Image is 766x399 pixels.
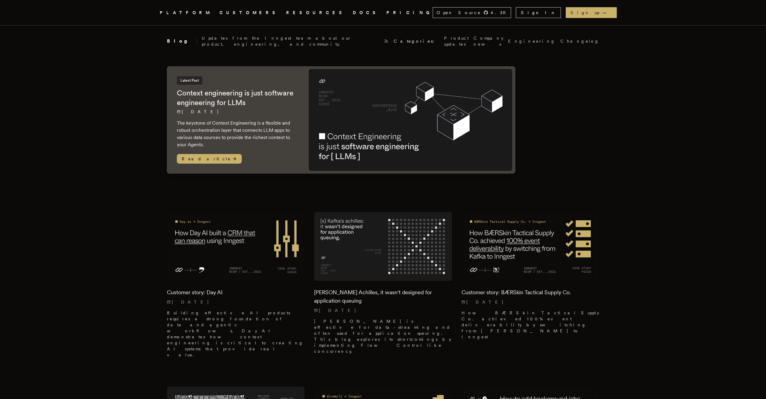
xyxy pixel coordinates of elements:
[167,212,305,281] img: Featured image for Customer story: Day AI blog post
[474,35,503,47] a: Company news
[314,307,452,313] p: [DATE]
[167,38,197,45] h2: Blog
[177,119,297,148] p: The keystone of Context Engineering is a flexible and robust orchestration layer that connects LL...
[177,76,202,85] span: Latest Post
[560,38,599,44] a: Changelog
[566,7,617,18] a: Sign up
[160,9,212,17] button: PLATFORM
[437,10,481,16] span: Open Source
[167,212,305,362] a: Featured image for Customer story: Day AI blog postCustomer story: Day AI[DATE] Building effectiv...
[508,38,556,44] a: Engineering
[177,154,242,164] span: Read article
[314,318,452,354] p: [PERSON_NAME] is effective for data-streaming and often used for application queuing. This blog e...
[462,212,599,344] a: Featured image for Customer story: BÆRSkin Tactical Supply Co. blog postCustomer story: BÆRSkin T...
[353,9,379,17] a: DOCS
[220,9,279,17] a: CUSTOMERS
[202,35,379,47] p: Updates from the Inngest team about our product, engineering, and community.
[516,7,561,18] a: Sign In
[286,9,346,17] button: RESOURCES
[177,109,297,115] p: [DATE]
[444,35,469,47] a: Product updates
[462,288,599,297] h2: Customer story: BÆRSkin Tactical Supply Co.
[167,288,305,297] h2: Customer story: Day AI
[167,310,305,358] p: Building effective AI products requires a strong foundation of data and agentic workflows. Day AI...
[462,212,599,281] img: Featured image for Customer story: BÆRSkin Tactical Supply Co. blog post
[386,9,433,17] a: PRICING
[314,288,452,305] h2: [PERSON_NAME] Achilles, it wasn't designed for application queuing
[462,310,599,340] p: How BÆRSkin Tactical Supply Co. achieved 100% event deliverability by switching from [PERSON_NAME...
[394,38,439,44] span: Categories:
[491,10,510,16] span: 4.3 K
[167,299,305,305] p: [DATE]
[167,66,515,174] a: Latest PostContext engineering is just software engineering for LLMs[DATE] The keystone of Contex...
[177,88,297,107] h2: Context engineering is just software engineering for LLMs
[462,299,599,305] p: [DATE]
[314,212,452,281] img: Featured image for Kafka's Achilles, it wasn't designed for application queuing blog post
[309,69,513,171] img: Featured image for Context engineering is just software engineering for LLMs blog post
[314,212,452,359] a: Featured image for Kafka's Achilles, it wasn't designed for application queuing blog post[PERSON_...
[602,10,612,16] span: →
